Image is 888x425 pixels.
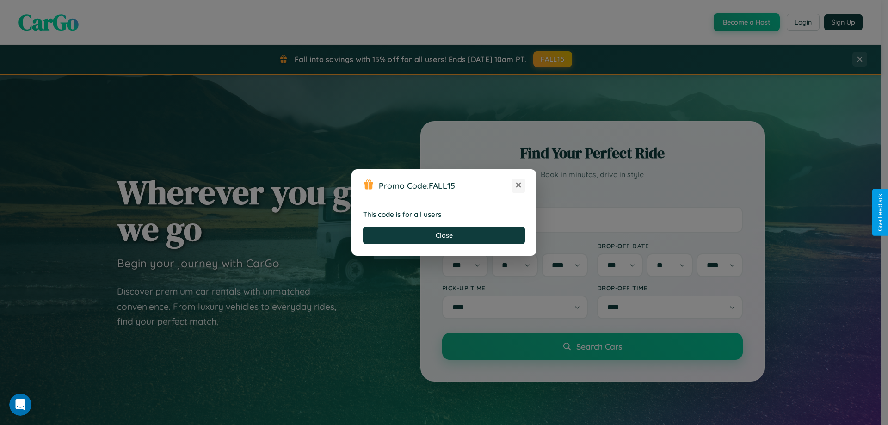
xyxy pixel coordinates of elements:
h3: Promo Code: [379,180,512,191]
strong: This code is for all users [363,210,441,219]
div: Give Feedback [877,194,883,231]
b: FALL15 [429,180,455,191]
button: Close [363,227,525,244]
iframe: Intercom live chat [9,394,31,416]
